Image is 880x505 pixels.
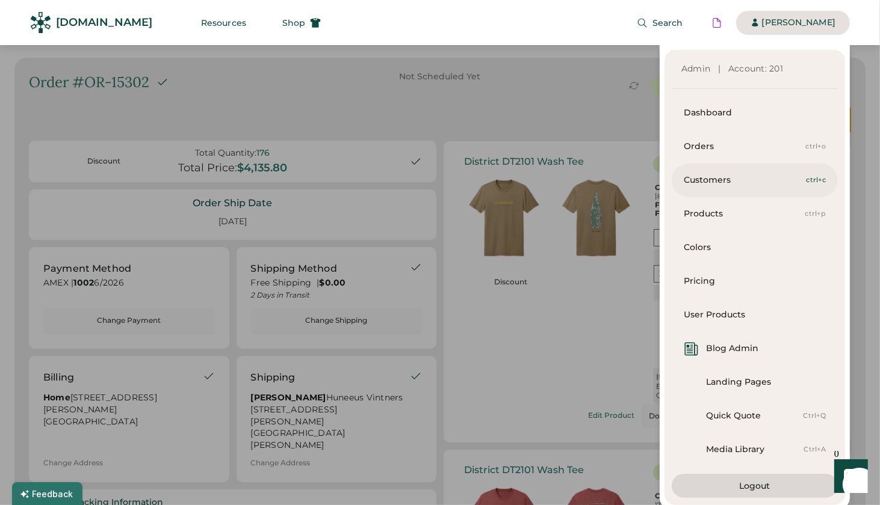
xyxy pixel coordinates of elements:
div: Dashboard [684,107,826,119]
img: Rendered Logo - Screens [30,12,51,33]
div: Ctrl+Q [804,411,826,421]
div: Colors [684,242,826,254]
div: Quick Quote [706,410,761,422]
div: User Products [684,309,826,321]
button: Logout [672,474,838,498]
div: Customers [684,174,807,186]
div: [PERSON_NAME] [762,17,835,29]
button: Shop [268,11,335,35]
button: Resources [187,11,261,35]
div: ctrl+p [805,209,826,219]
div: Orders [684,141,806,153]
div: Pricing [684,275,826,287]
div: ctrl+o [806,142,826,151]
div: Ctrl+A [804,445,826,454]
iframe: Front Chat [823,451,875,503]
div: Admin | Account: 201 [681,63,828,75]
div: ctrl+c [807,176,826,185]
button: Search [622,11,698,35]
div: [DOMAIN_NAME] [56,15,152,30]
span: Search [652,19,683,27]
div: Blog Admin [706,343,758,355]
div: Landing Pages [706,376,771,388]
span: Shop [282,19,305,27]
div: Products [684,208,805,220]
div: Media Library [706,444,764,456]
